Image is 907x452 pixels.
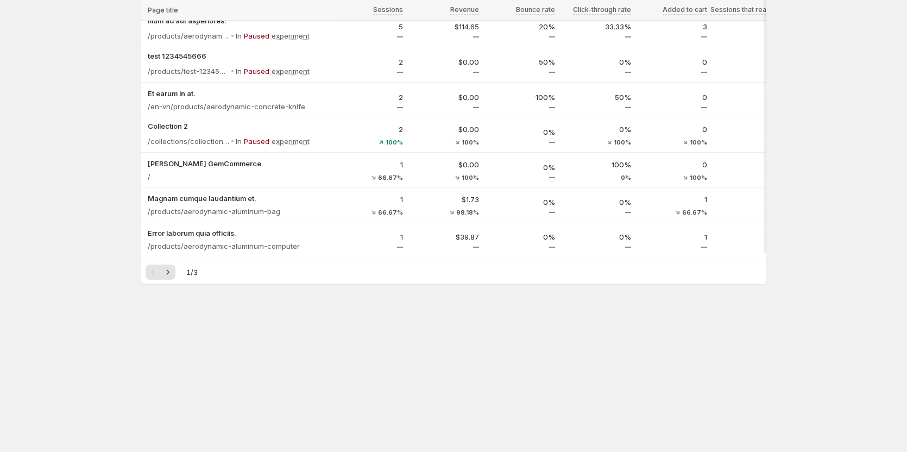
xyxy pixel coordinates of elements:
button: Magnam cumque laudantium et. [148,193,327,204]
p: 0 [714,56,817,67]
p: 0 [638,92,707,103]
p: 1 [333,159,403,170]
span: 100% [690,139,707,146]
span: 100% [690,174,707,181]
p: In [236,136,242,147]
p: 100% [486,92,555,103]
p: 20% [486,21,555,32]
p: experiment [272,30,310,41]
p: 50% [562,92,631,103]
button: Next [160,265,175,280]
p: 2 [333,56,403,67]
span: Click-through rate [573,5,631,14]
p: 1 [333,231,403,242]
p: $114.65 [410,21,479,32]
p: 0% [562,56,631,67]
button: [PERSON_NAME] GemCommerce [148,158,327,169]
span: 66.67% [682,209,707,216]
span: 100% [386,139,403,146]
p: 3 [638,21,707,32]
p: / [148,171,150,182]
p: /collections/collection-2 [148,136,229,147]
button: Illum ad aut asperiores. [148,15,327,26]
p: 0% [562,197,631,208]
p: 0% [562,231,631,242]
p: 0% [486,197,555,208]
p: $0.00 [410,124,479,135]
p: 0% [486,231,555,242]
p: 0 [714,92,817,103]
p: /products/test-1234545666 [148,66,229,77]
span: Revenue [450,5,479,14]
span: 1 / 3 [186,267,198,278]
span: Added to cart [663,5,707,14]
p: 0 [714,124,817,135]
p: 0% [486,162,555,173]
p: $1.73 [410,194,479,205]
span: Sessions that reached checkout [710,5,814,14]
p: 0% [486,127,555,137]
p: 5 [333,21,403,32]
p: 2 [333,92,403,103]
p: experiment [272,66,310,77]
p: 50% [486,56,555,67]
p: $0.00 [410,159,479,170]
p: In [236,30,242,41]
nav: Pagination [146,265,175,280]
p: $39.87 [410,231,479,242]
p: 0 [638,124,707,135]
p: /products/aerodynamic-aluminum-lamp [148,30,229,41]
p: /products/aerodynamic-aluminum-bag [148,206,280,217]
p: 1 [638,194,707,205]
button: test 1234545666 [148,51,327,61]
button: Error laborum quia officiis. [148,228,327,238]
p: 1 [714,194,817,205]
p: 33.33% [562,21,631,32]
p: 0 [638,159,707,170]
span: Bounce rate [516,5,555,14]
p: 0% [562,124,631,135]
span: 100% [462,174,479,181]
button: Collection 2 [148,121,327,131]
p: $0.00 [410,56,479,67]
button: Et earum in at. [148,88,327,99]
p: Paused [244,66,269,77]
p: 2 [714,21,817,32]
span: 66.67% [378,174,403,181]
p: $0.00 [410,92,479,103]
span: 0% [621,174,631,181]
p: 0 [638,56,707,67]
p: Paused [244,136,269,147]
span: Sessions [373,5,403,14]
p: 0 [714,159,817,170]
p: /products/aerodynamic-aluminum-computer [148,241,300,252]
p: /en-vn/products/aerodynamic-concrete-knife [148,101,305,112]
p: 100% [562,159,631,170]
p: 1 [638,231,707,242]
span: 98.18% [456,209,479,216]
span: Page title [148,6,178,15]
span: 66.67% [378,209,403,216]
p: 1 [714,231,817,242]
span: 100% [462,139,479,146]
p: 1 [333,194,403,205]
span: 100% [614,139,631,146]
p: 2 [333,124,403,135]
p: experiment [272,136,310,147]
p: In [236,66,242,77]
p: Paused [244,30,269,41]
